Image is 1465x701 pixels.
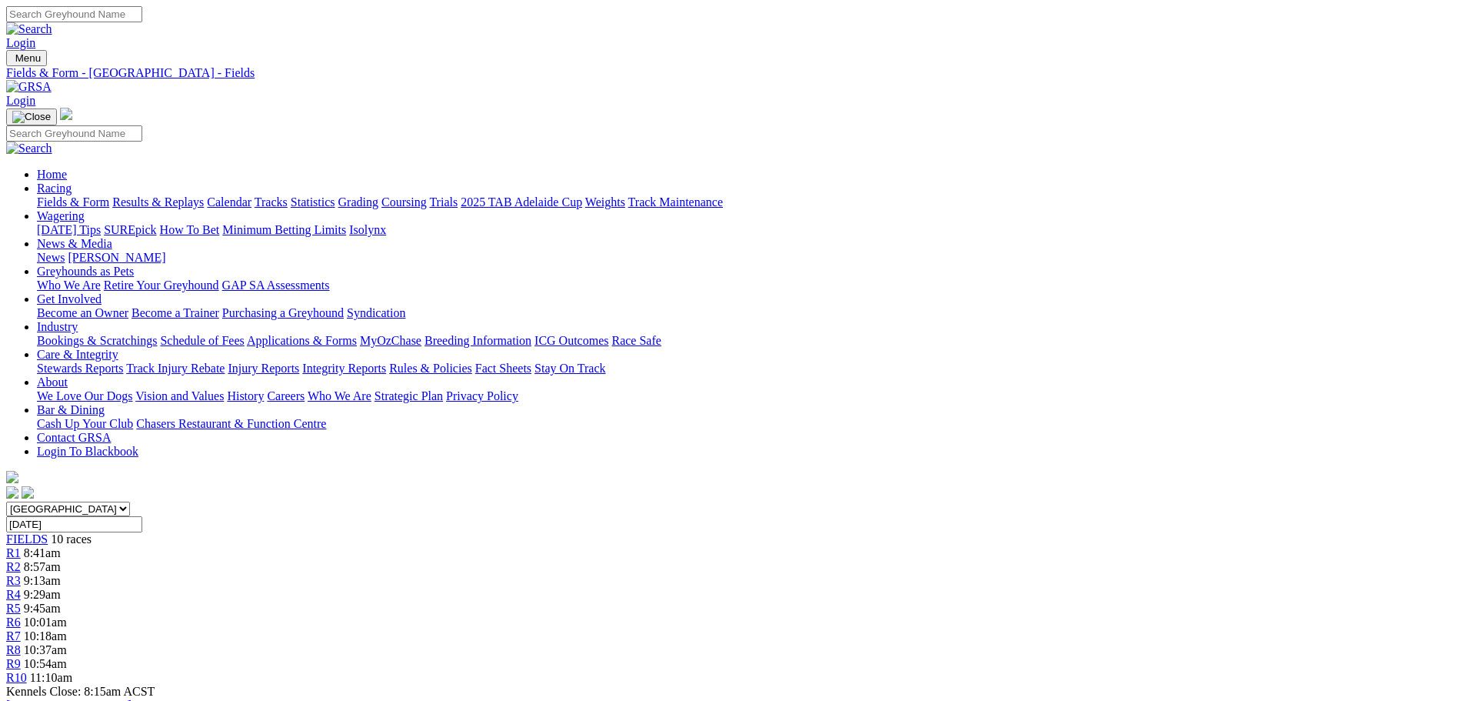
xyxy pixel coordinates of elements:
a: Login [6,36,35,49]
img: logo-grsa-white.png [6,471,18,483]
a: Industry [37,320,78,333]
a: R8 [6,643,21,656]
a: Trials [429,195,458,209]
img: Search [6,142,52,155]
a: Results & Replays [112,195,204,209]
span: 10:18am [24,629,67,643]
span: 11:10am [30,671,72,684]
span: 10:54am [24,657,67,670]
span: 10 races [51,532,92,546]
a: SUREpick [104,223,156,236]
a: Careers [267,389,305,402]
a: ICG Outcomes [534,334,608,347]
a: R2 [6,560,21,573]
a: R3 [6,574,21,587]
a: Cash Up Your Club [37,417,133,430]
button: Toggle navigation [6,108,57,125]
a: Track Injury Rebate [126,362,225,375]
a: We Love Our Dogs [37,389,132,402]
a: Login [6,94,35,107]
a: Become an Owner [37,306,128,319]
a: R9 [6,657,21,670]
a: R6 [6,616,21,629]
a: Track Maintenance [628,195,723,209]
a: Get Involved [37,292,102,305]
a: Minimum Betting Limits [222,223,346,236]
a: Care & Integrity [37,348,118,361]
div: Racing [37,195,1459,209]
a: Injury Reports [228,362,299,375]
a: Applications & Forms [247,334,357,347]
a: Isolynx [349,223,386,236]
a: Contact GRSA [37,431,111,444]
span: 9:29am [24,588,61,601]
div: Get Involved [37,306,1459,320]
a: Fields & Form - [GEOGRAPHIC_DATA] - Fields [6,66,1459,80]
div: News & Media [37,251,1459,265]
a: Coursing [381,195,427,209]
a: Home [37,168,67,181]
a: R4 [6,588,21,601]
img: Close [12,111,51,123]
div: Bar & Dining [37,417,1459,431]
span: 10:37am [24,643,67,656]
a: News [37,251,65,264]
a: [PERSON_NAME] [68,251,165,264]
a: Weights [585,195,625,209]
div: About [37,389,1459,403]
a: Schedule of Fees [160,334,244,347]
span: 8:57am [24,560,61,573]
a: Breeding Information [425,334,531,347]
span: 9:45am [24,602,61,615]
a: R5 [6,602,21,615]
input: Search [6,6,142,22]
a: Wagering [37,209,85,222]
a: Race Safe [611,334,661,347]
div: Greyhounds as Pets [37,279,1459,292]
a: Grading [338,195,378,209]
span: Menu [15,52,41,64]
img: logo-grsa-white.png [60,108,72,120]
a: [DATE] Tips [37,223,101,236]
a: About [37,376,68,389]
input: Search [6,125,142,142]
a: GAP SA Assessments [222,279,330,292]
a: Bar & Dining [37,403,105,416]
a: Strategic Plan [375,389,443,402]
span: 10:01am [24,616,67,629]
a: Racing [37,182,72,195]
a: Syndication [347,306,405,319]
a: Privacy Policy [446,389,518,402]
button: Toggle navigation [6,50,47,66]
a: Fields & Form [37,195,109,209]
a: R1 [6,546,21,559]
a: FIELDS [6,532,48,546]
a: MyOzChase [360,334,421,347]
a: Tracks [255,195,288,209]
a: Calendar [207,195,251,209]
a: Bookings & Scratchings [37,334,157,347]
a: Login To Blackbook [37,445,138,458]
a: Greyhounds as Pets [37,265,134,278]
a: How To Bet [160,223,220,236]
img: GRSA [6,80,52,94]
span: Kennels Close: 8:15am ACST [6,685,155,698]
a: Purchasing a Greyhound [222,306,344,319]
a: R10 [6,671,27,684]
a: Integrity Reports [302,362,386,375]
span: 8:41am [24,546,61,559]
a: Retire Your Greyhound [104,279,219,292]
a: News & Media [37,237,112,250]
a: R7 [6,629,21,643]
a: Who We Are [37,279,101,292]
a: Become a Trainer [132,306,219,319]
a: Fact Sheets [475,362,531,375]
